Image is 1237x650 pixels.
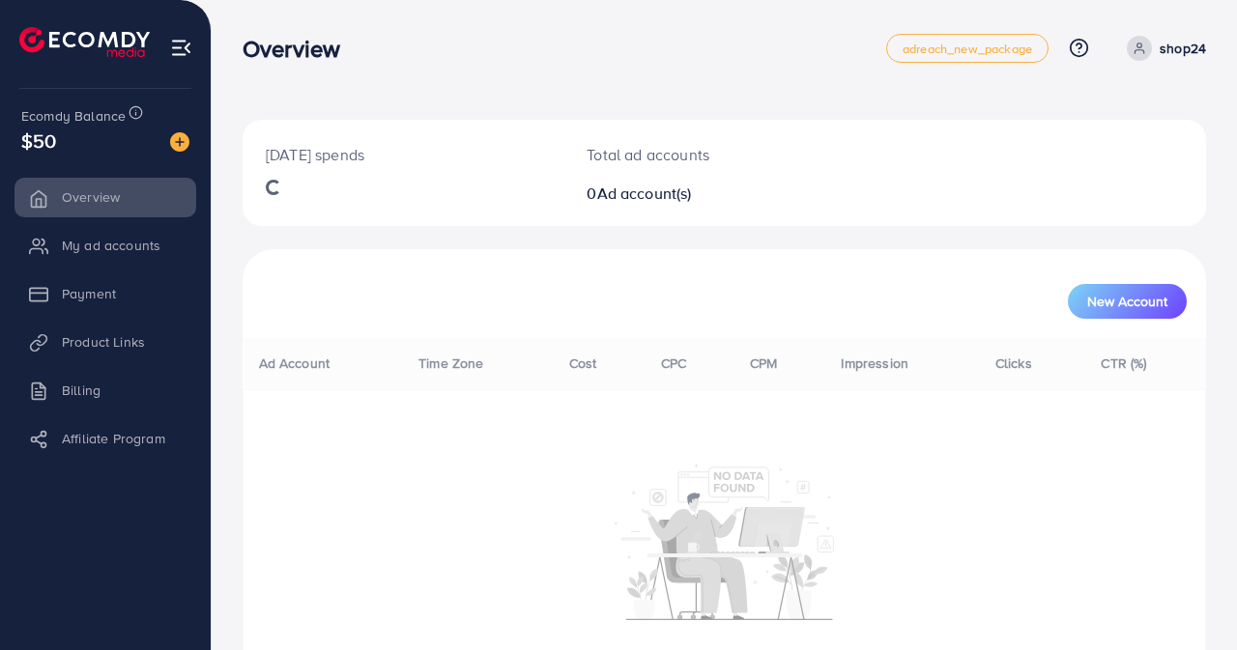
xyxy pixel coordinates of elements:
a: shop24 [1119,36,1206,61]
h3: Overview [243,35,356,63]
img: menu [170,37,192,59]
span: adreach_new_package [903,42,1032,55]
p: [DATE] spends [266,143,540,166]
p: shop24 [1160,37,1206,60]
h2: 0 [587,184,781,203]
img: image [170,132,189,152]
a: adreach_new_package [886,34,1049,63]
p: Total ad accounts [587,143,781,166]
img: logo [19,27,150,57]
button: New Account [1068,284,1187,319]
span: New Account [1087,295,1167,308]
span: $50 [21,127,56,155]
span: Ecomdy Balance [21,106,126,126]
span: Ad account(s) [597,183,692,204]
